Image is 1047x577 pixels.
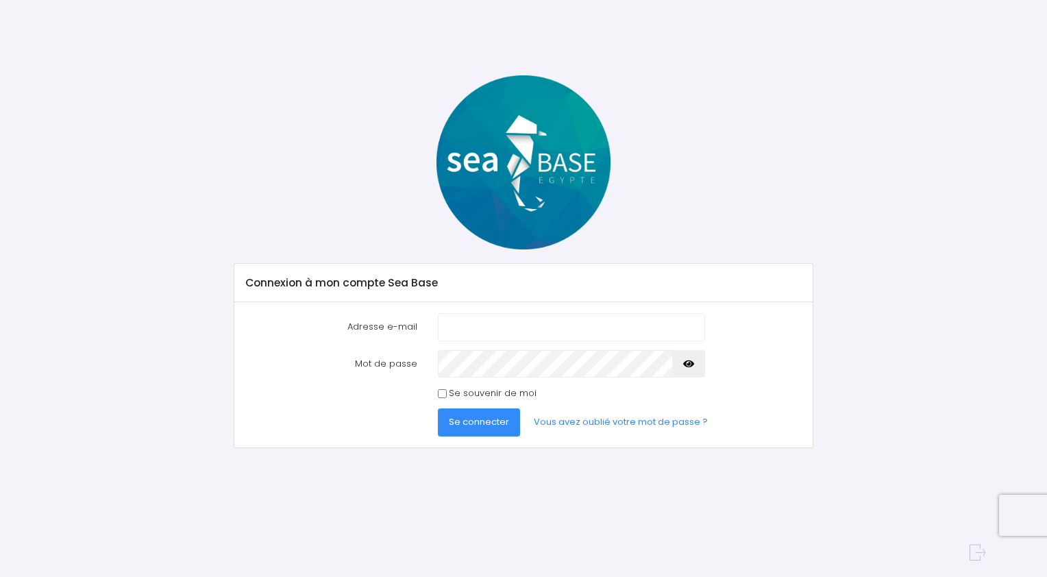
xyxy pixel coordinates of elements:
label: Adresse e-mail [236,313,428,341]
a: Vous avez oublié votre mot de passe ? [523,408,719,436]
label: Mot de passe [236,350,428,378]
div: Connexion à mon compte Sea Base [234,264,812,302]
button: Se connecter [438,408,520,436]
label: Se souvenir de moi [449,386,537,400]
span: Se connecter [449,415,509,428]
